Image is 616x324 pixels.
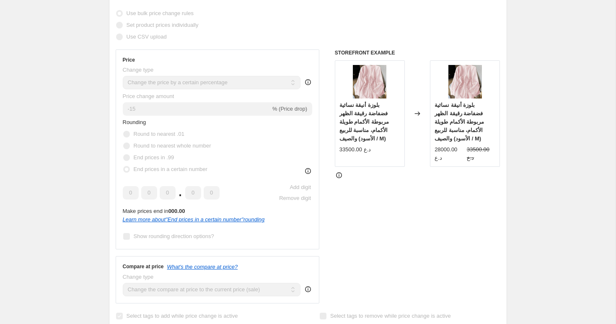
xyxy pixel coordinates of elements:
span: Use bulk price change rules [127,10,194,16]
div: help [304,78,312,86]
span: Select tags to add while price change is active [127,313,238,319]
span: End prices in .99 [134,154,174,161]
span: Show rounding direction options? [134,233,214,239]
span: Make prices end in [123,208,185,214]
div: 33500.00 د.ع [339,145,371,154]
input: ﹡ [141,186,157,200]
span: Set product prices individually [127,22,199,28]
span: بلوزة أنيقة نسائية فضفاضة رقيقة الظهر مربوطة الأكمام طويلة الأكمام، مناسبة للربيع والصيف (الأسود ... [339,102,389,142]
span: Use CSV upload [127,34,167,40]
b: 000.00 [168,208,185,214]
span: Select tags to remove while price change is active [330,313,451,319]
i: Learn more about " End prices in a certain number " rounding [123,216,265,223]
span: % (Price drop) [272,106,307,112]
input: ﹡ [185,186,201,200]
span: Rounding [123,119,146,125]
input: ﹡ [123,186,139,200]
div: help [304,285,312,293]
img: 174901719499e00bf9c00ac25e0da74b8417cdda4e_thumbnail_900x_97e2acd4-19a4-4b97-9dd2-9469c51bddc5_80... [353,65,386,98]
span: Round to nearest whole number [134,143,211,149]
strike: 33500.00 د.ع [467,145,496,162]
span: . [178,186,183,200]
div: 28000.00 د.ع [435,145,463,162]
span: End prices in a certain number [134,166,207,172]
h3: Price [123,57,135,63]
span: Change type [123,274,154,280]
h6: STOREFRONT EXAMPLE [335,49,500,56]
input: ﹡ [160,186,176,200]
h3: Compare at price [123,263,164,270]
input: ﹡ [204,186,220,200]
span: Price change amount [123,93,174,99]
span: Change type [123,67,154,73]
a: Learn more about"End prices in a certain number"rounding [123,216,265,223]
span: Round to nearest .01 [134,131,184,137]
input: -15 [123,102,271,116]
button: What's the compare at price? [167,264,238,270]
img: 174901719499e00bf9c00ac25e0da74b8417cdda4e_thumbnail_900x_97e2acd4-19a4-4b97-9dd2-9469c51bddc5_80... [448,65,482,98]
span: بلوزة أنيقة نسائية فضفاضة رقيقة الظهر مربوطة الأكمام طويلة الأكمام، مناسبة للربيع والصيف (الأسود ... [435,102,484,142]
